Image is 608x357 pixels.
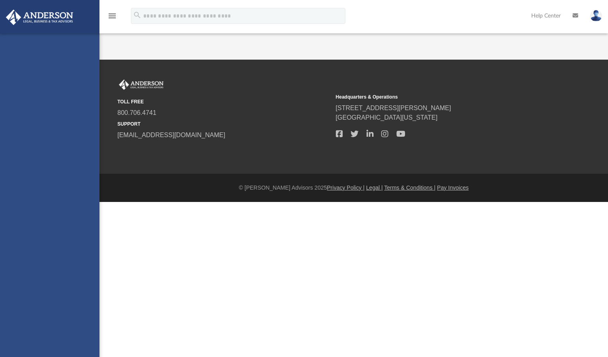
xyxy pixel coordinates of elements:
[117,80,165,90] img: Anderson Advisors Platinum Portal
[117,132,225,138] a: [EMAIL_ADDRESS][DOMAIN_NAME]
[117,120,330,128] small: SUPPORT
[590,10,602,21] img: User Pic
[4,10,76,25] img: Anderson Advisors Platinum Portal
[437,184,468,191] a: Pay Invoices
[336,93,549,101] small: Headquarters & Operations
[327,184,365,191] a: Privacy Policy |
[107,15,117,21] a: menu
[117,109,156,116] a: 800.706.4741
[384,184,436,191] a: Terms & Conditions |
[366,184,383,191] a: Legal |
[107,11,117,21] i: menu
[99,184,608,192] div: © [PERSON_NAME] Advisors 2025
[336,105,451,111] a: [STREET_ADDRESS][PERSON_NAME]
[133,11,142,19] i: search
[336,114,438,121] a: [GEOGRAPHIC_DATA][US_STATE]
[117,98,330,105] small: TOLL FREE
